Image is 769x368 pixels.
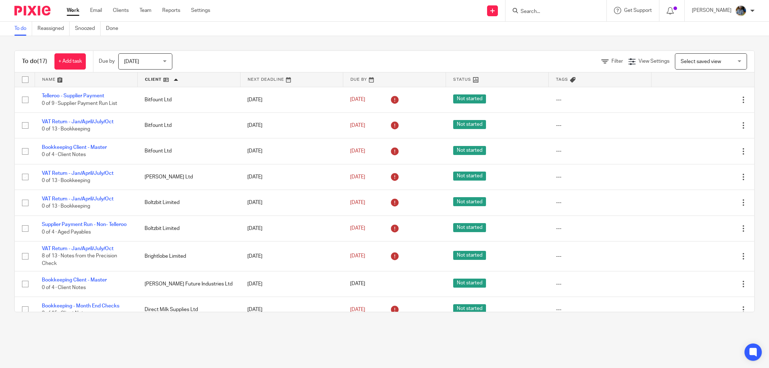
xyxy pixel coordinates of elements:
[453,120,486,129] span: Not started
[735,5,747,17] img: Jaskaran%20Singh.jpeg
[42,119,114,124] a: VAT Return - Jan/April/July/Oct
[240,164,343,190] td: [DATE]
[42,285,86,290] span: 0 of 4 · Client Notes
[42,152,86,158] span: 0 of 4 · Client Notes
[42,254,117,266] span: 8 of 13 · Notes from the Precision Check
[240,216,343,241] td: [DATE]
[140,7,151,14] a: Team
[137,190,240,216] td: Boltzbit Limited
[37,22,70,36] a: Reassigned
[137,216,240,241] td: Boltzbit Limited
[14,22,32,36] a: To do
[106,22,124,36] a: Done
[240,190,343,216] td: [DATE]
[240,138,343,164] td: [DATE]
[556,253,644,260] div: ---
[520,9,585,15] input: Search
[556,225,644,232] div: ---
[137,87,240,112] td: Bitfount Ltd
[556,173,644,181] div: ---
[240,297,343,322] td: [DATE]
[42,230,91,235] span: 0 of 4 · Aged Payables
[556,280,644,288] div: ---
[42,178,90,183] span: 0 of 13 · Bookkeeping
[67,7,79,14] a: Work
[638,59,669,64] span: View Settings
[42,127,90,132] span: 0 of 13 · Bookkeeping
[350,123,365,128] span: [DATE]
[191,7,210,14] a: Settings
[137,164,240,190] td: [PERSON_NAME] Ltd
[42,303,119,309] a: Bookkeeping - Month End Checks
[611,59,623,64] span: Filter
[42,246,114,251] a: VAT Return - Jan/April/July/Oct
[42,222,127,227] a: Supplier Payment Run - Non- Telleroo
[453,304,486,313] span: Not started
[350,200,365,205] span: [DATE]
[124,59,139,64] span: [DATE]
[137,112,240,138] td: Bitfount Ltd
[240,271,343,297] td: [DATE]
[453,197,486,206] span: Not started
[350,148,365,154] span: [DATE]
[42,278,107,283] a: Bookkeeping Client - Master
[137,271,240,297] td: [PERSON_NAME] Future Industries Ltd
[113,7,129,14] a: Clients
[556,77,568,81] span: Tags
[556,306,644,313] div: ---
[42,101,117,106] span: 0 of 9 · Supplier Payment Run List
[42,311,89,316] span: 3 of 15 · Client Notes
[350,97,365,102] span: [DATE]
[453,146,486,155] span: Not started
[22,58,47,65] h1: To do
[42,171,114,176] a: VAT Return - Jan/April/July/Oct
[556,96,644,103] div: ---
[556,122,644,129] div: ---
[37,58,47,64] span: (17)
[453,94,486,103] span: Not started
[137,241,240,271] td: Brightlobe Limited
[453,251,486,260] span: Not started
[556,147,644,155] div: ---
[681,59,721,64] span: Select saved view
[350,226,365,231] span: [DATE]
[240,112,343,138] td: [DATE]
[240,241,343,271] td: [DATE]
[14,6,50,15] img: Pixie
[350,254,365,259] span: [DATE]
[42,196,114,201] a: VAT Return - Jan/April/July/Oct
[453,223,486,232] span: Not started
[350,307,365,312] span: [DATE]
[350,174,365,179] span: [DATE]
[137,138,240,164] td: Bitfount Ltd
[42,204,90,209] span: 0 of 13 · Bookkeeping
[99,58,115,65] p: Due by
[162,7,180,14] a: Reports
[137,297,240,322] td: Direct Milk Supplies Ltd
[624,8,652,13] span: Get Support
[42,93,104,98] a: Telleroo - Supplier Payment
[453,172,486,181] span: Not started
[692,7,732,14] p: [PERSON_NAME]
[240,87,343,112] td: [DATE]
[75,22,101,36] a: Snoozed
[350,281,365,287] span: [DATE]
[54,53,86,70] a: + Add task
[90,7,102,14] a: Email
[453,279,486,288] span: Not started
[556,199,644,206] div: ---
[42,145,107,150] a: Bookkeeping Client - Master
